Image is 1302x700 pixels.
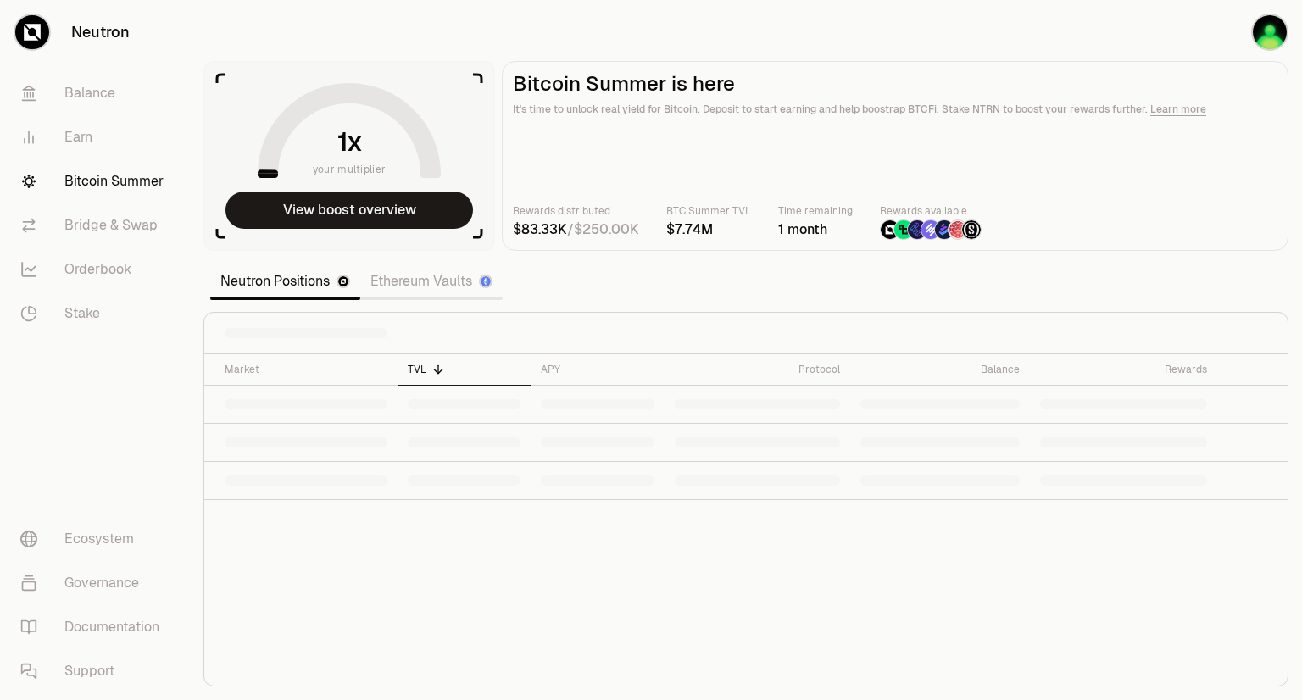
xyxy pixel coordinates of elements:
[949,220,967,239] img: Mars Fragments
[7,517,183,561] a: Ecosystem
[7,605,183,649] a: Documentation
[921,220,940,239] img: Solv Points
[894,220,913,239] img: Lombard Lux
[1040,363,1207,376] div: Rewards
[778,203,853,219] p: Time remaining
[7,292,183,336] a: Stake
[1253,15,1287,49] img: AADAO
[7,561,183,605] a: Governance
[7,71,183,115] a: Balance
[313,161,387,178] span: your multiplier
[7,649,183,693] a: Support
[7,159,183,203] a: Bitcoin Summer
[513,72,1277,96] h2: Bitcoin Summer is here
[778,219,853,240] div: 1 month
[881,220,899,239] img: NTRN
[935,220,954,239] img: Bedrock Diamonds
[7,247,183,292] a: Orderbook
[666,203,751,219] p: BTC Summer TVL
[513,101,1277,118] p: It's time to unlock real yield for Bitcoin. Deposit to start earning and help boostrap BTCFi. Sta...
[908,220,926,239] img: EtherFi Points
[1150,103,1206,116] a: Learn more
[408,363,520,376] div: TVL
[7,115,183,159] a: Earn
[880,203,982,219] p: Rewards available
[860,363,1020,376] div: Balance
[210,264,360,298] a: Neutron Positions
[338,276,348,286] img: Neutron Logo
[513,203,639,219] p: Rewards distributed
[481,276,491,286] img: Ethereum Logo
[541,363,655,376] div: APY
[962,220,981,239] img: Structured Points
[225,363,387,376] div: Market
[675,363,840,376] div: Protocol
[7,203,183,247] a: Bridge & Swap
[225,192,473,229] button: View boost overview
[360,264,503,298] a: Ethereum Vaults
[513,219,639,240] div: /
